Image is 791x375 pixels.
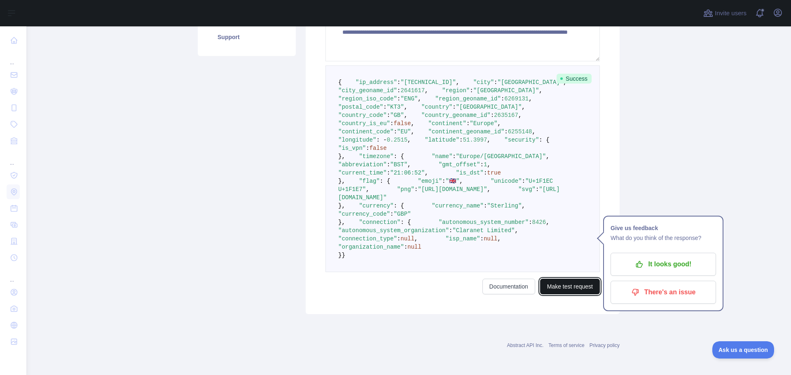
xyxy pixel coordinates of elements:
span: "EU" [397,128,411,135]
span: : [387,161,390,168]
span: "is_vpn" [338,145,366,151]
span: "current_time" [338,170,387,176]
span: "city_geoname_id" [338,87,397,94]
span: 6269131 [504,95,529,102]
span: "continent_code" [338,128,393,135]
span: "Claranet Limited" [452,227,515,234]
span: null [400,235,414,242]
button: It looks good! [611,253,716,276]
button: Invite users [702,7,748,20]
span: "Europe/[GEOGRAPHIC_DATA]" [456,153,546,160]
span: : [397,235,400,242]
span: , [518,112,522,119]
span: : [390,211,393,217]
span: , [546,153,549,160]
span: : [536,186,539,193]
span: , [498,120,501,127]
div: ... [7,267,20,283]
span: "connection_type" [338,235,397,242]
span: "city" [473,79,494,86]
span: "[GEOGRAPHIC_DATA]" [498,79,564,86]
span: "Europe" [470,120,497,127]
span: 0.2515 [387,137,407,143]
span: "country" [421,104,453,110]
a: Privacy policy [590,342,620,348]
span: : [480,235,483,242]
span: "region" [442,87,470,94]
span: "name" [432,153,452,160]
span: : [397,87,400,94]
span: : [397,95,400,102]
span: : [466,120,470,127]
span: "currency_name" [432,203,484,209]
span: "currency" [359,203,393,209]
span: : [449,227,452,234]
span: }, [338,153,345,160]
span: "KT3" [387,104,404,110]
h1: Give us feedback [611,223,716,233]
span: : [480,161,484,168]
span: , [411,128,414,135]
span: "png" [397,186,414,193]
span: "[TECHNICAL_ID]" [400,79,456,86]
span: "unicode" [491,178,522,184]
span: }, [338,219,345,226]
a: Terms of service [548,342,584,348]
a: Support [208,28,286,46]
span: , [459,178,463,184]
div: ... [7,49,20,66]
span: : [504,128,508,135]
span: 1 [484,161,487,168]
span: "organization_name" [338,244,404,250]
span: "is_dst" [456,170,484,176]
span: : [397,79,400,86]
span: : { [539,137,549,143]
span: , [407,137,411,143]
span: : - [376,137,386,143]
span: "autonomous_system_number" [439,219,529,226]
span: : { [380,178,390,184]
span: "emoji" [418,178,442,184]
span: : [393,128,397,135]
span: null [484,235,498,242]
span: , [404,112,407,119]
span: }, [338,203,345,209]
span: "[URL][DOMAIN_NAME]" [418,186,487,193]
span: 2641617 [400,87,425,94]
span: , [425,170,428,176]
span: : [404,244,407,250]
span: : [442,178,445,184]
span: "country_geoname_id" [421,112,491,119]
span: , [487,161,490,168]
span: "gmt_offset" [439,161,480,168]
span: , [522,203,525,209]
span: : [452,153,456,160]
span: : [484,203,487,209]
span: "ip_address" [356,79,397,86]
span: , [418,95,421,102]
span: , [487,186,490,193]
span: , [522,104,525,110]
span: , [487,137,490,143]
span: "continent_geoname_id" [428,128,504,135]
span: null [407,244,421,250]
span: : [529,219,532,226]
p: It looks good! [617,257,710,271]
span: Invite users [715,9,747,18]
span: : [414,186,418,193]
span: Success [557,74,592,84]
span: "autonomous_system_organization" [338,227,449,234]
span: : [387,112,390,119]
span: , [404,104,407,110]
span: }, [338,178,345,184]
span: "ENG" [400,95,418,102]
span: 2635167 [494,112,518,119]
span: : { [393,153,404,160]
span: "longitude" [338,137,376,143]
span: , [411,120,414,127]
span: false [370,145,387,151]
span: : [484,170,487,176]
a: Abstract API Inc. [507,342,544,348]
span: "BST" [390,161,407,168]
span: "country_is_eu" [338,120,390,127]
